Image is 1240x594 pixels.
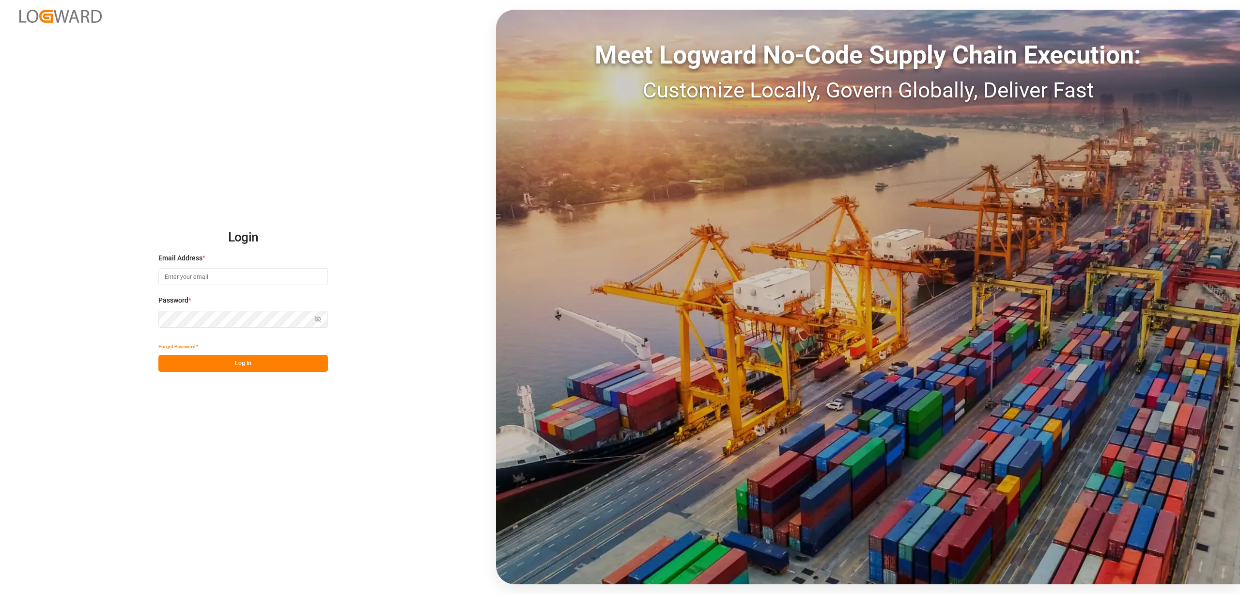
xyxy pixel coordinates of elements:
span: Email Address [158,253,202,263]
img: Logward_new_orange.png [19,10,102,23]
button: Forgot Password? [158,338,198,355]
div: Meet Logward No-Code Supply Chain Execution: [496,36,1240,74]
input: Enter your email [158,268,328,285]
h2: Login [158,222,328,253]
span: Password [158,295,188,305]
button: Log In [158,355,328,372]
div: Customize Locally, Govern Globally, Deliver Fast [496,74,1240,106]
